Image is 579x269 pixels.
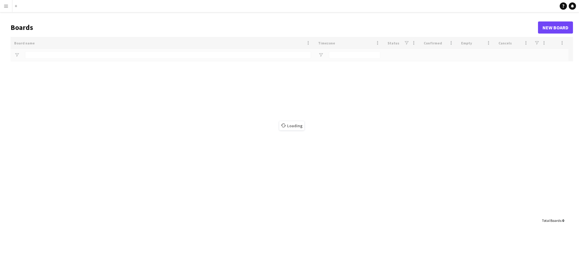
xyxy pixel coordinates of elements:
[11,23,538,32] h1: Boards
[279,121,304,130] span: Loading
[538,21,573,34] a: New Board
[542,215,564,226] div: :
[562,218,564,223] span: 0
[542,218,561,223] span: Total Boards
